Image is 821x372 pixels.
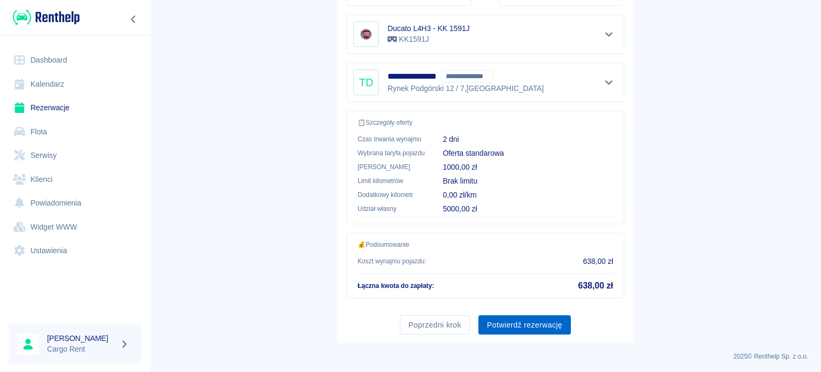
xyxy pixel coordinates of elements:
button: Poprzedni krok [400,315,470,335]
p: KK1591J [388,34,470,45]
a: Renthelp logo [9,9,80,26]
a: Kalendarz [9,72,142,96]
button: Pokaż szczegóły [600,27,618,42]
p: Czas trwania wynajmu [358,134,425,144]
a: Serwisy [9,143,142,168]
p: Brak limitu [443,176,613,187]
div: TD [353,70,379,95]
p: Łączna kwota do zapłaty : [358,281,434,291]
h6: [PERSON_NAME] [47,333,115,344]
button: Zwiń nawigację [126,12,142,26]
a: Dashboard [9,48,142,72]
img: Image [355,24,377,45]
a: Klienci [9,168,142,192]
p: [PERSON_NAME] [358,162,425,172]
a: Rezerwacje [9,96,142,120]
p: Rynek Podgórski 12 / 7 , [GEOGRAPHIC_DATA] [388,83,544,94]
p: 638,00 zł [583,256,613,267]
button: Pokaż szczegóły [600,75,618,90]
p: Udział własny [358,204,425,214]
p: Wybrana taryfa pojazdu [358,148,425,158]
p: 💰 Podsumowanie [358,240,613,249]
p: Oferta standarowa [443,148,613,159]
a: Ustawienia [9,239,142,263]
p: Cargo Rent [47,344,115,355]
p: 📋 Szczegóły oferty [358,118,613,127]
p: Koszt wynajmu pojazdu : [358,256,427,266]
h5: 638,00 zł [578,280,613,291]
a: Powiadomienia [9,191,142,215]
a: Flota [9,120,142,144]
p: 2025 © Renthelp Sp. z o.o. [162,352,808,361]
a: Widget WWW [9,215,142,239]
p: 1000,00 zł [443,162,613,173]
p: Limit kilometrów [358,176,425,186]
img: Renthelp logo [13,9,80,26]
p: 0,00 zł/km [443,189,613,201]
h6: Ducato L4H3 - KK 1591J [388,23,470,34]
button: Potwierdź rezerwację [478,315,571,335]
p: 5000,00 zł [443,203,613,215]
p: 2 dni [443,134,613,145]
p: Dodatkowy kilometr [358,190,425,200]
